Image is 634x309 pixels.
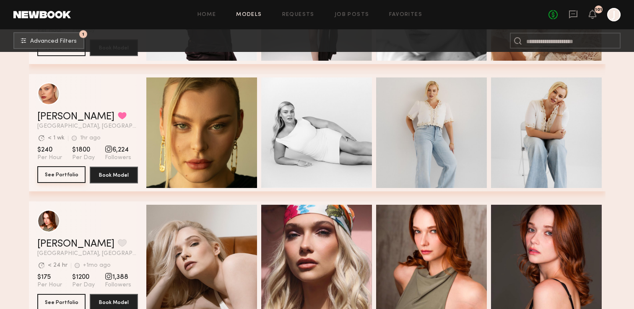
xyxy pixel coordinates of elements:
[37,154,62,162] span: Per Hour
[105,281,131,289] span: Followers
[72,154,95,162] span: Per Day
[13,32,84,49] button: 1Advanced Filters
[37,166,86,183] button: See Portfolio
[72,146,95,154] span: $1800
[335,12,369,18] a: Job Posts
[83,263,111,268] div: +1mo ago
[37,167,86,183] a: See Portfolio
[30,39,77,44] span: Advanced Filters
[595,8,602,12] div: 101
[607,8,621,21] a: J
[37,112,114,122] a: [PERSON_NAME]
[37,251,138,257] span: [GEOGRAPHIC_DATA], [GEOGRAPHIC_DATA]
[105,154,131,162] span: Followers
[236,12,262,18] a: Models
[37,239,114,249] a: [PERSON_NAME]
[80,135,101,141] div: 1hr ago
[37,273,62,281] span: $175
[48,263,68,268] div: < 24 hr
[37,281,62,289] span: Per Hour
[48,135,65,141] div: < 1 wk
[389,12,422,18] a: Favorites
[72,281,95,289] span: Per Day
[105,146,131,154] span: 6,224
[82,32,84,36] span: 1
[90,167,138,183] button: Book Model
[37,124,138,129] span: [GEOGRAPHIC_DATA], [GEOGRAPHIC_DATA]
[72,273,95,281] span: $1200
[282,12,314,18] a: Requests
[105,273,131,281] span: 1,388
[37,146,62,154] span: $240
[197,12,216,18] a: Home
